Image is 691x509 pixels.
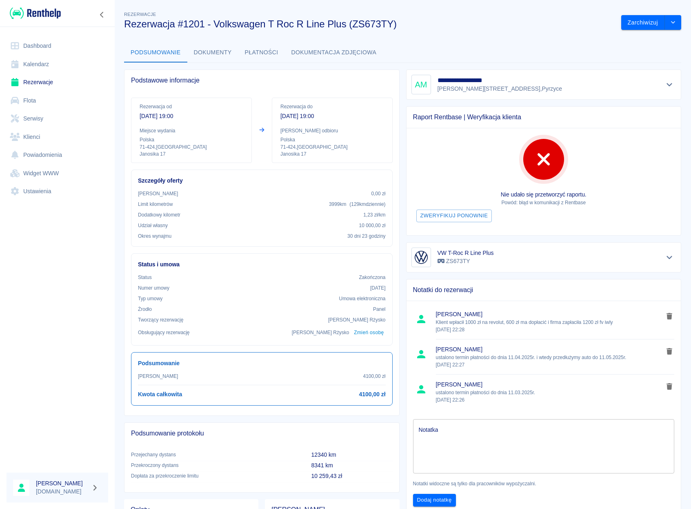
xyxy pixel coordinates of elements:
button: Pokaż szczegóły [663,79,676,90]
p: 3999 km [329,201,386,208]
a: Flota [7,92,108,110]
p: Udział własny [138,222,168,229]
h6: 4100,00 zł [359,390,386,399]
h6: Szczegóły oferty [138,176,386,185]
p: Rezerwacja do [280,103,384,110]
button: Zarchiwizuj [621,15,665,30]
p: [DATE] 19:00 [140,112,243,121]
h3: Rezerwacja #1201 - Volkswagen T Roc R Line Plus (ZS673TY) [124,18,615,30]
a: Powiadomienia [7,146,108,164]
p: Rezerwacja od [140,103,243,110]
p: Panel [373,306,386,313]
a: Serwisy [7,109,108,128]
p: 71-424 , [GEOGRAPHIC_DATA] [280,143,384,151]
p: Nie udało się przetworzyć raportu. [413,190,675,199]
button: Dokumentacja zdjęciowa [285,43,383,63]
p: ustalono termin płatności do dnia 11.04.2025r. i wtedy przedłużymy auto do 11.05.2025r. [436,354,664,368]
span: ( 129 km dziennie ) [349,201,385,207]
p: [PERSON_NAME] Rżysko [328,316,386,324]
button: drop-down [665,15,681,30]
button: Zmień osobę [352,327,385,339]
span: Podsumowanie protokołu [131,429,393,438]
p: Typ umowy [138,295,162,302]
img: Image [413,249,429,266]
a: Rezerwacje [7,73,108,92]
p: [PERSON_NAME] [138,373,178,380]
p: Umowa elektroniczna [339,295,386,302]
p: Dopłata za przekroczenie limitu [131,472,298,480]
span: Notatki do rezerwacji [413,286,675,294]
p: Numer umowy [138,284,169,292]
button: delete note [663,346,675,357]
p: Miejsce wydania [140,127,243,134]
p: Klient wpłacił 1000 zł na revolut, 600 zł ma dopłacić i firma zapłaciła 1200 zł fv iwly [436,319,664,333]
p: [DATE] 19:00 [280,112,384,121]
p: 4100,00 zł [363,373,386,380]
h6: Status i umowa [138,260,386,269]
button: delete note [663,381,675,392]
span: [PERSON_NAME] [436,380,664,389]
p: 71-424 , [GEOGRAPHIC_DATA] [140,143,243,151]
button: Dokumenty [187,43,238,63]
h6: Podsumowanie [138,359,386,368]
p: [DATE] 22:28 [436,326,664,333]
p: ustalono termin płatności do dnia 11.03.2025r. [436,389,664,404]
p: Dodatkowy kilometr [138,211,180,219]
button: Zweryfikuj ponownie [416,210,492,222]
p: Notatki widoczne są tylko dla pracowników wypożyczalni. [413,480,675,487]
p: 12340 km [311,451,393,459]
a: Widget WWW [7,164,108,183]
p: Polska [140,136,243,143]
h6: VW T-Roc R Line Plus [438,249,494,257]
span: [PERSON_NAME] [436,345,664,354]
span: Rezerwacje [124,12,156,17]
a: Dashboard [7,37,108,55]
p: Obsługujący rezerwację [138,329,190,336]
a: Renthelp logo [7,7,61,20]
p: Janosika 17 [280,151,384,158]
p: Janosika 17 [140,151,243,158]
p: [DATE] 22:26 [436,396,664,404]
p: Polska [280,136,384,143]
p: [PERSON_NAME][STREET_ADDRESS] , Pyrzyce [438,85,562,93]
p: Status [138,274,152,281]
span: Podstawowe informacje [131,76,393,85]
p: [DATE] [370,284,386,292]
button: Płatności [238,43,285,63]
div: AM [411,75,431,94]
p: Przejechany dystans [131,451,298,458]
a: Kalendarz [7,55,108,74]
p: [PERSON_NAME] Rżysko [292,329,349,336]
button: delete note [663,311,675,321]
p: 1,23 zł /km [363,211,385,219]
h6: [PERSON_NAME] [36,479,88,487]
p: 0,00 zł [371,190,385,197]
p: 10 000,00 zł [359,222,386,229]
p: Żrodło [138,306,152,313]
p: [PERSON_NAME] [138,190,178,197]
p: [DATE] 22:27 [436,361,664,368]
p: [DOMAIN_NAME] [36,487,88,496]
button: Dodaj notatkę [413,494,456,507]
p: Powód: błąd w komunikacji z Rentbase [413,199,675,206]
p: Okres wynajmu [138,232,171,240]
p: 8341 km [311,461,393,470]
p: [PERSON_NAME] odbioru [280,127,384,134]
button: Zwiń nawigację [96,9,108,20]
p: ZS673TY [438,257,494,266]
button: Pokaż szczegóły [663,252,676,263]
p: Tworzący rezerwację [138,316,183,324]
img: Renthelp logo [10,7,61,20]
a: Ustawienia [7,182,108,201]
p: Limit kilometrów [138,201,173,208]
p: 10 259,43 zł [311,472,393,480]
span: [PERSON_NAME] [436,310,664,319]
p: Przekroczony dystans [131,462,298,469]
h6: Kwota całkowita [138,390,182,399]
p: Zakończona [359,274,386,281]
a: Klienci [7,128,108,146]
span: Raport Rentbase | Weryfikacja klienta [413,113,675,121]
button: Podsumowanie [124,43,187,63]
p: 30 dni 23 godziny [347,232,385,240]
